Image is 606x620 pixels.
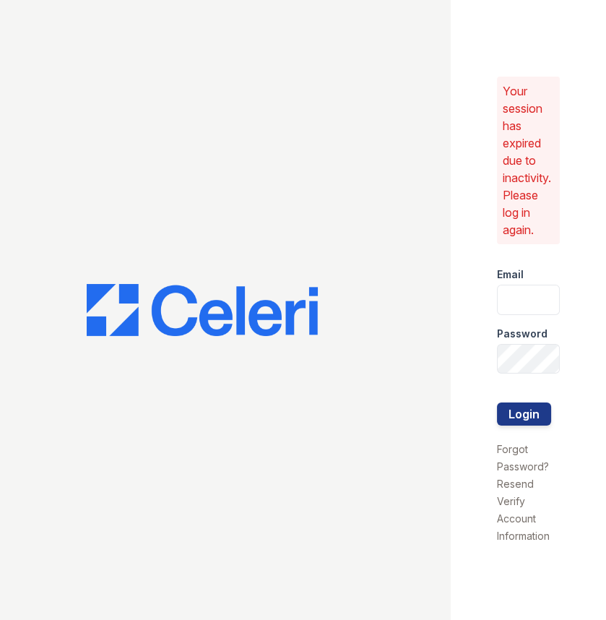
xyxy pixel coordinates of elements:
img: CE_Logo_Blue-a8612792a0a2168367f1c8372b55b34899dd931a85d93a1a3d3e32e68fde9ad4.png [87,284,318,336]
a: Resend Verify Account Information [497,478,550,542]
button: Login [497,402,551,426]
p: Your session has expired due to inactivity. Please log in again. [503,82,554,238]
label: Email [497,267,524,282]
label: Password [497,327,547,341]
a: Forgot Password? [497,443,549,473]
